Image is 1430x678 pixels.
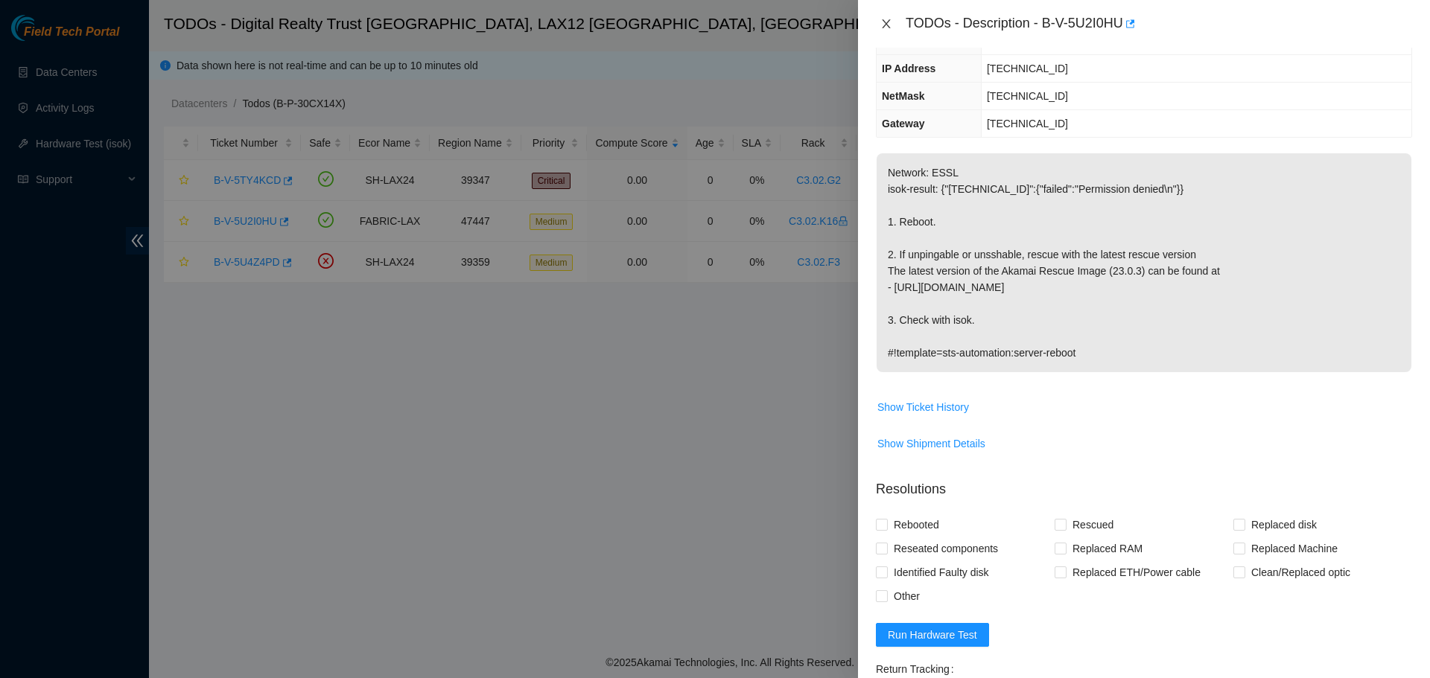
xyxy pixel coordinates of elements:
p: Network: ESSL isok-result: {"[TECHNICAL_ID]":{"failed":"Permission denied\n"}} 1. Reboot. 2. If u... [877,153,1411,372]
span: Rescued [1067,513,1119,537]
p: Resolutions [876,467,1412,499]
span: Show Shipment Details [877,435,985,452]
button: Show Ticket History [877,395,970,419]
span: Identified Faulty disk [888,560,995,584]
span: NetMask [882,90,925,102]
span: Replaced disk [1245,513,1323,537]
span: IP Address [882,63,935,74]
span: Reseated components [888,537,1004,560]
span: Replaced Machine [1245,537,1344,560]
span: [TECHNICAL_ID] [987,118,1068,129]
div: TODOs - Description - B-V-5U2I0HU [906,12,1412,36]
span: Replaced RAM [1067,537,1148,560]
span: Other [888,584,926,608]
span: Replaced ETH/Power cable [1067,560,1207,584]
span: Gateway [882,118,925,129]
button: Show Shipment Details [877,432,986,455]
span: close [880,18,892,30]
span: Show Ticket History [877,399,969,415]
span: Rebooted [888,513,945,537]
span: Run Hardware Test [888,627,977,643]
button: Close [876,17,897,31]
span: [TECHNICAL_ID] [987,90,1068,102]
span: Clean/Replaced optic [1245,560,1356,584]
button: Run Hardware Test [876,623,989,647]
span: [TECHNICAL_ID] [987,63,1068,74]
